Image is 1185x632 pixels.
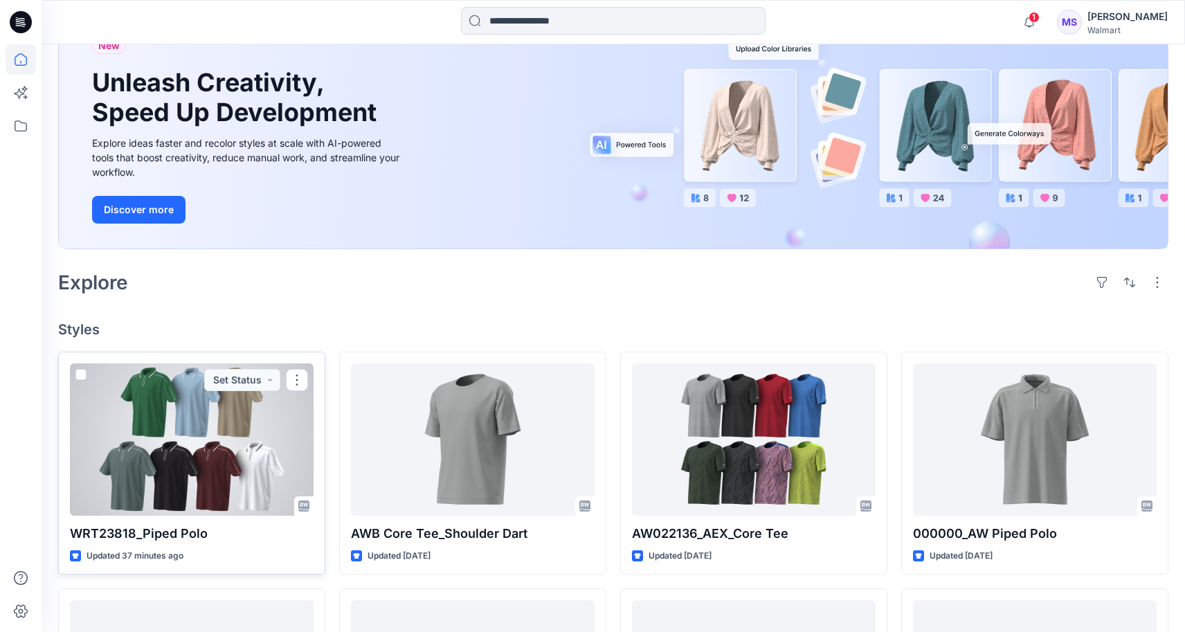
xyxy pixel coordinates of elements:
[1087,25,1168,35] div: Walmart
[58,271,128,294] h2: Explore
[1057,10,1082,35] div: MS
[92,196,186,224] button: Discover more
[649,549,712,563] p: Updated [DATE]
[913,363,1157,516] a: 000000_AW Piped Polo
[92,196,404,224] a: Discover more
[92,136,404,179] div: Explore ideas faster and recolor styles at scale with AI-powered tools that boost creativity, red...
[632,524,876,543] p: AW022136_AEX_Core Tee
[87,549,183,563] p: Updated 37 minutes ago
[632,363,876,516] a: AW022136_AEX_Core Tee
[368,549,431,563] p: Updated [DATE]
[70,524,314,543] p: WRT23818_Piped Polo
[1029,12,1040,23] span: 1
[930,549,993,563] p: Updated [DATE]
[1087,8,1168,25] div: [PERSON_NAME]
[351,524,595,543] p: AWB Core Tee_Shoulder Dart
[58,321,1168,338] h4: Styles
[913,524,1157,543] p: 000000_AW Piped Polo
[351,363,595,516] a: AWB Core Tee_Shoulder Dart
[70,363,314,516] a: WRT23818_Piped Polo
[92,68,383,127] h1: Unleash Creativity, Speed Up Development
[98,37,120,54] span: New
